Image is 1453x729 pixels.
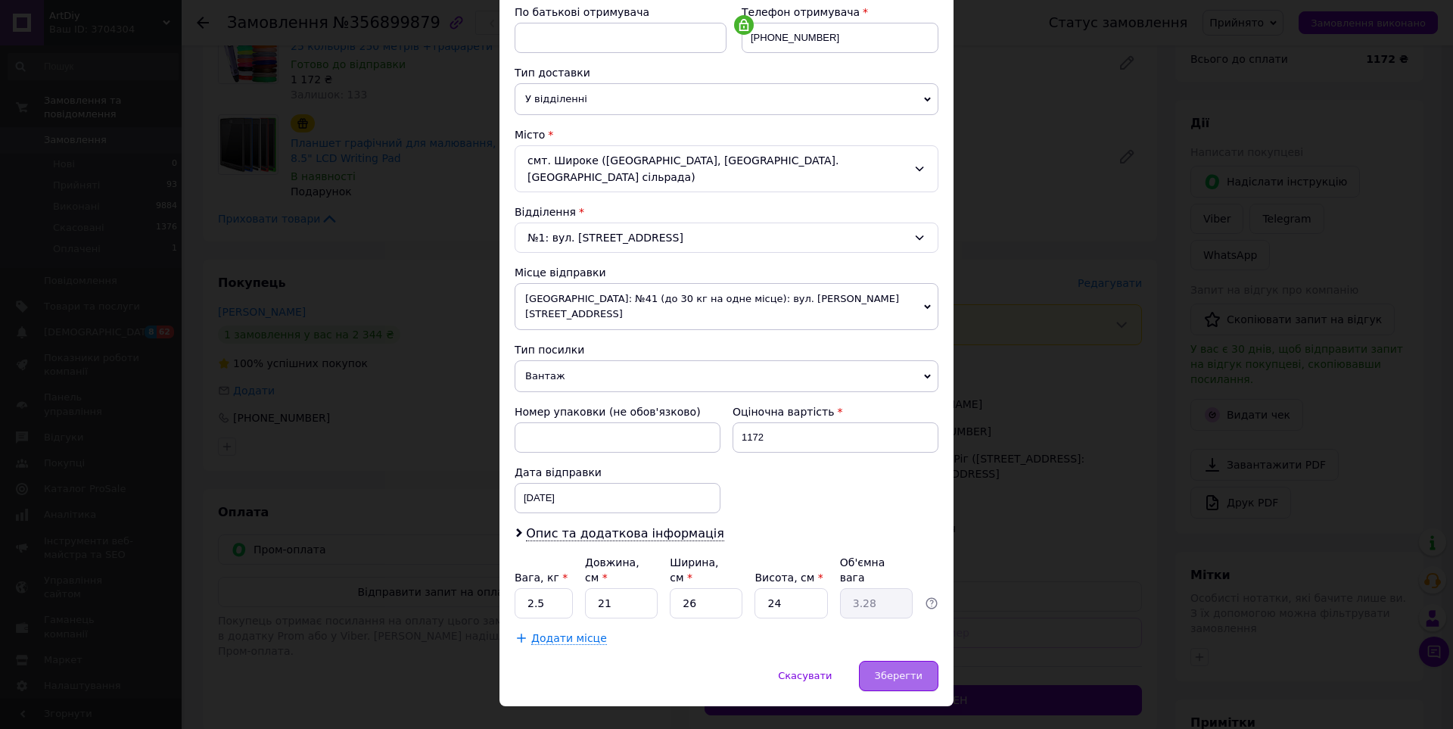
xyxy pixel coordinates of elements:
div: №1: вул. [STREET_ADDRESS] [515,223,938,253]
span: Телефон отримувача [742,6,860,18]
span: Вантаж [515,360,938,392]
input: +380 [742,23,938,53]
label: Висота, см [755,572,823,584]
div: Номер упаковки (не обов'язково) [515,404,720,419]
span: По батькові отримувача [515,6,649,18]
label: Вага, кг [515,572,568,584]
span: Зберегти [875,670,923,681]
div: Дата відправки [515,465,720,480]
div: смт. Широке ([GEOGRAPHIC_DATA], [GEOGRAPHIC_DATA]. [GEOGRAPHIC_DATA] сільрада) [515,145,938,192]
span: У відділенні [515,83,938,115]
label: Довжина, см [585,556,639,584]
div: Місто [515,127,938,142]
span: Тип доставки [515,67,590,79]
span: Додати місце [531,632,607,645]
span: Скасувати [778,670,832,681]
div: Оціночна вартість [733,404,938,419]
span: [GEOGRAPHIC_DATA]: №41 (до 30 кг на одне місце): вул. [PERSON_NAME][STREET_ADDRESS] [515,283,938,330]
div: Відділення [515,204,938,220]
label: Ширина, см [670,556,718,584]
div: Об'ємна вага [840,555,913,585]
span: Опис та додаткова інформація [526,526,724,541]
span: Місце відправки [515,266,606,279]
span: Тип посилки [515,344,584,356]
